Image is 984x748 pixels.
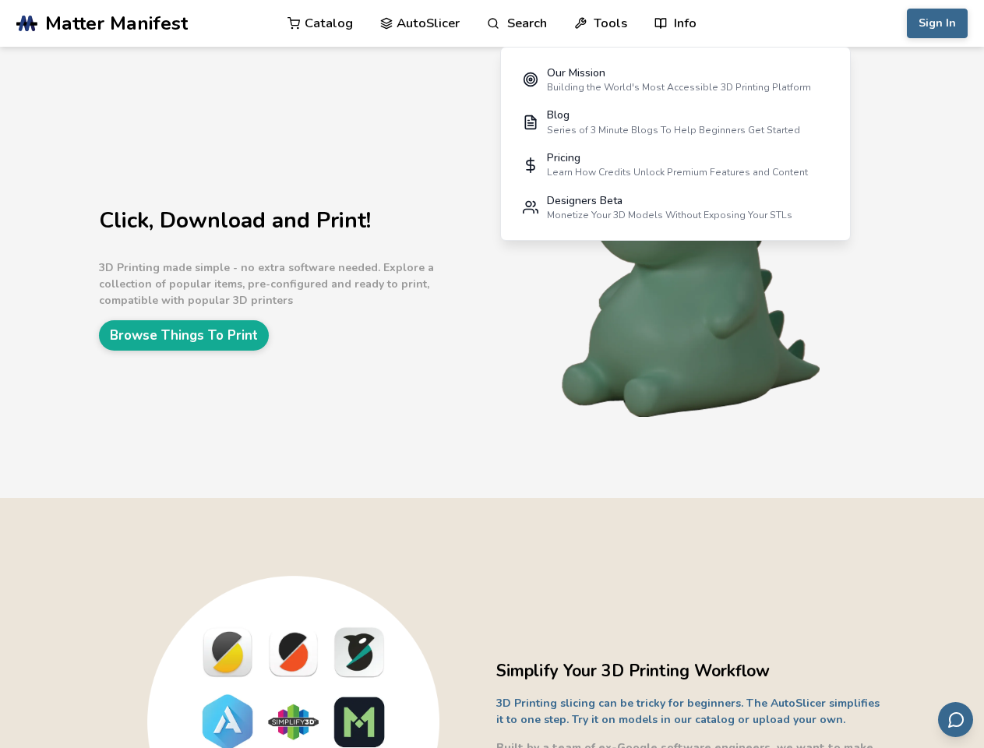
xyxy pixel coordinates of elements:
[547,67,811,79] div: Our Mission
[99,320,269,351] a: Browse Things To Print
[496,695,886,728] p: 3D Printing slicing can be tricky for beginners. The AutoSlicer simplifies it to one step. Try it...
[512,58,839,101] a: Our MissionBuilding the World's Most Accessible 3D Printing Platform
[496,659,886,683] h2: Simplify Your 3D Printing Workflow
[512,186,839,229] a: Designers BetaMonetize Your 3D Models Without Exposing Your STLs
[547,82,811,93] div: Building the World's Most Accessible 3D Printing Platform
[547,152,808,164] div: Pricing
[99,259,488,309] p: 3D Printing made simple - no extra software needed. Explore a collection of popular items, pre-co...
[512,143,839,186] a: PricingLearn How Credits Unlock Premium Features and Content
[907,9,968,38] button: Sign In
[45,12,188,34] span: Matter Manifest
[547,125,800,136] div: Series of 3 Minute Blogs To Help Beginners Get Started
[99,209,488,233] h1: Click, Download and Print!
[512,101,839,144] a: BlogSeries of 3 Minute Blogs To Help Beginners Get Started
[938,702,973,737] button: Send feedback via email
[547,210,792,221] div: Monetize Your 3D Models Without Exposing Your STLs
[547,109,800,122] div: Blog
[547,167,808,178] div: Learn How Credits Unlock Premium Features and Content
[547,195,792,207] div: Designers Beta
